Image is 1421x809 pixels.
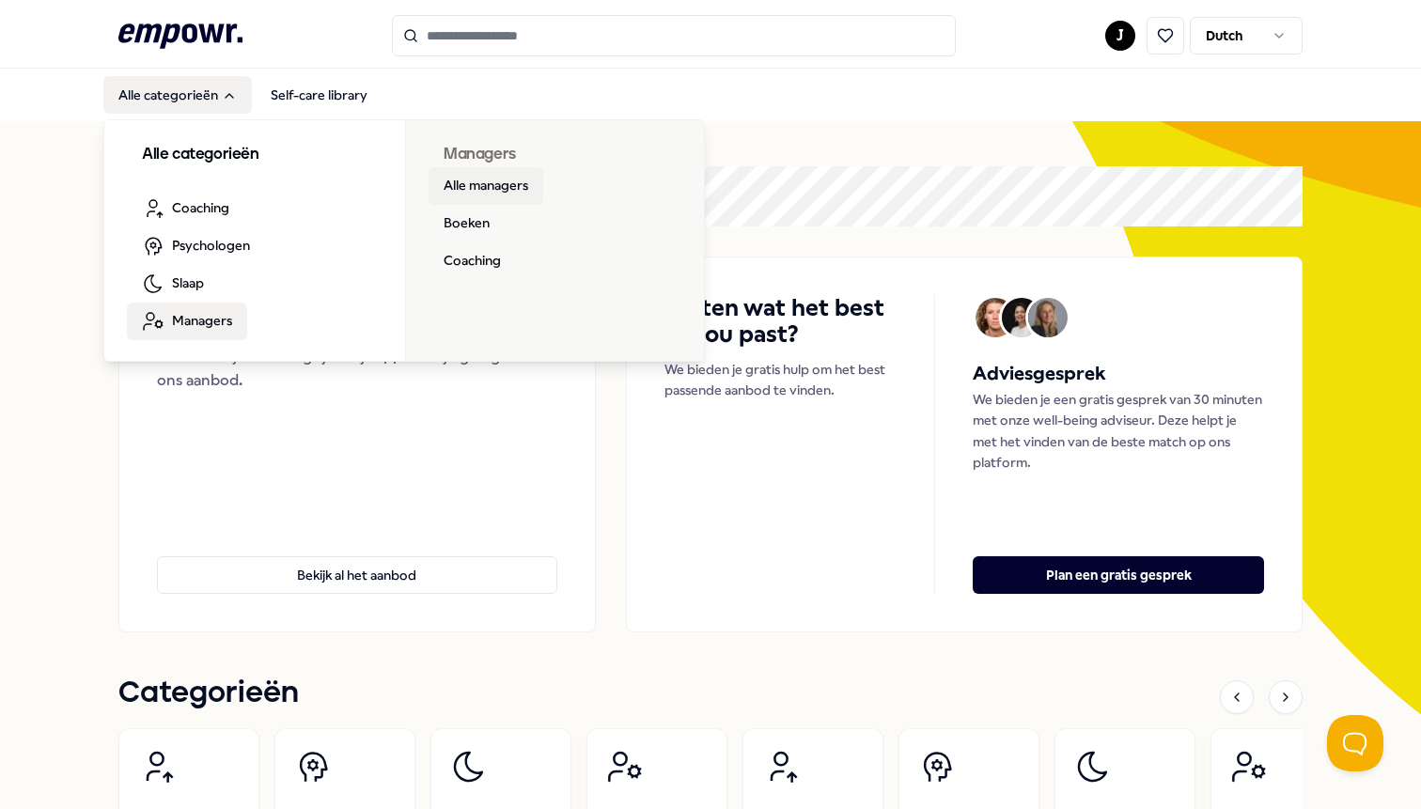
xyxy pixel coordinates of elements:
[664,295,898,348] h4: Weten wat het best bij jou past?
[172,197,229,218] span: Coaching
[429,205,505,242] a: Boeken
[392,15,956,56] input: Search for products, categories or subcategories
[1002,298,1041,337] img: Avatar
[429,242,516,280] a: Coaching
[142,143,367,167] h3: Alle categorieën
[127,303,247,340] a: Managers
[1105,21,1135,51] button: J
[172,310,232,331] span: Managers
[256,76,383,114] a: Self-care library
[1028,298,1068,337] img: Avatar
[157,556,557,594] button: Bekijk al het aanbod
[172,272,204,293] span: Slaap
[127,227,265,265] a: Psychologen
[973,389,1264,474] p: We bieden je een gratis gesprek van 30 minuten met onze well-being adviseur. Deze helpt je met he...
[1327,715,1383,771] iframe: Help Scout Beacon - Open
[127,190,244,227] a: Coaching
[118,670,299,717] h1: Categorieën
[104,120,706,363] div: Alle categorieën
[157,526,557,594] a: Bekijk al het aanbod
[103,76,383,114] nav: Main
[429,167,543,205] a: Alle managers
[172,235,250,256] span: Psychologen
[973,556,1264,594] button: Plan een gratis gesprek
[973,359,1264,389] h5: Adviesgesprek
[127,265,219,303] a: Slaap
[157,344,557,392] div: Jouw welzijn is belangrijk! Wij supporten je graag met ons aanbod.
[444,143,668,167] h3: Managers
[103,76,252,114] button: Alle categorieën
[976,298,1015,337] img: Avatar
[664,359,898,401] p: We bieden je gratis hulp om het best passende aanbod te vinden.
